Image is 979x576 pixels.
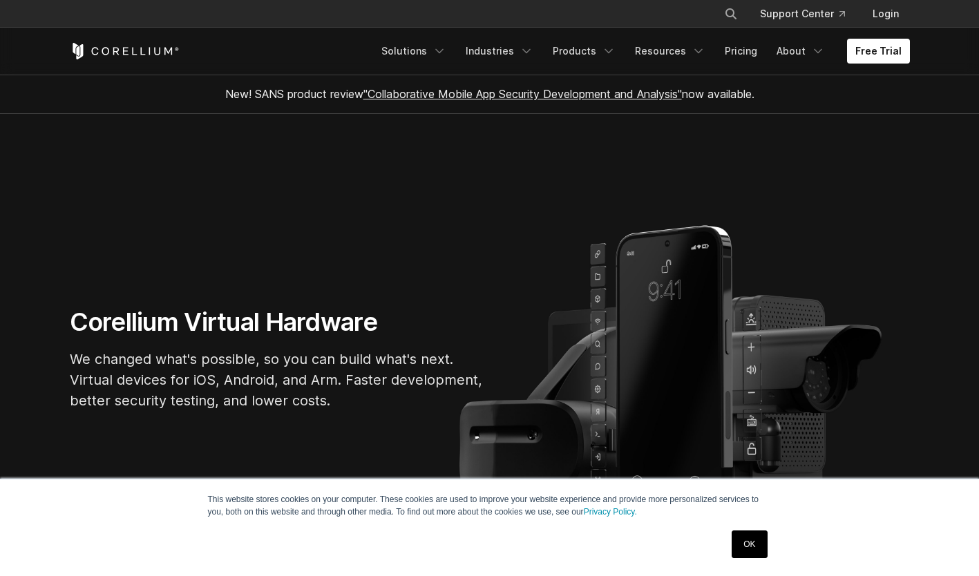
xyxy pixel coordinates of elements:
a: Free Trial [847,39,910,64]
span: New! SANS product review now available. [225,87,754,101]
a: Login [862,1,910,26]
p: This website stores cookies on your computer. These cookies are used to improve your website expe... [208,493,772,518]
a: Resources [627,39,714,64]
p: We changed what's possible, so you can build what's next. Virtual devices for iOS, Android, and A... [70,349,484,411]
a: Industries [457,39,542,64]
a: Privacy Policy. [584,507,637,517]
a: Corellium Home [70,43,180,59]
a: About [768,39,833,64]
div: Navigation Menu [373,39,910,64]
a: Solutions [373,39,455,64]
div: Navigation Menu [707,1,910,26]
a: Products [544,39,624,64]
button: Search [719,1,743,26]
h1: Corellium Virtual Hardware [70,307,484,338]
a: OK [732,530,767,558]
a: "Collaborative Mobile App Security Development and Analysis" [363,87,682,101]
a: Pricing [716,39,766,64]
a: Support Center [749,1,856,26]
